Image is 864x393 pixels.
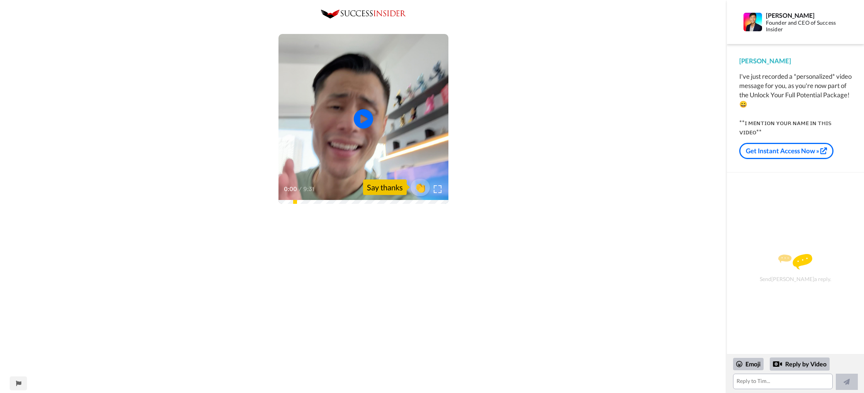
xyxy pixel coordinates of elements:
[434,185,441,193] img: Full screen
[411,179,430,196] button: 👏
[766,12,851,19] div: [PERSON_NAME]
[303,185,317,194] span: 9:31
[737,186,854,350] div: Send [PERSON_NAME] a reply.
[743,13,762,31] img: Profile Image
[778,254,812,269] img: message.svg
[739,56,852,66] div: [PERSON_NAME]
[363,180,407,195] div: Say thanks
[321,10,406,19] img: 0c8b3de2-5a68-4eb7-92e8-72f868773395
[733,358,764,370] div: Emoji
[299,185,302,194] span: /
[766,20,851,33] div: Founder and CEO of Success Insider
[739,72,852,137] div: I've just recorded a *personalized* video message for you, as you're now part of the Unlock Your ...
[284,185,297,194] span: 0:00
[411,181,430,193] span: 👏
[773,359,782,369] div: Reply by Video
[770,357,830,371] div: Reply by Video
[739,143,833,159] a: Get Instant Access Now »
